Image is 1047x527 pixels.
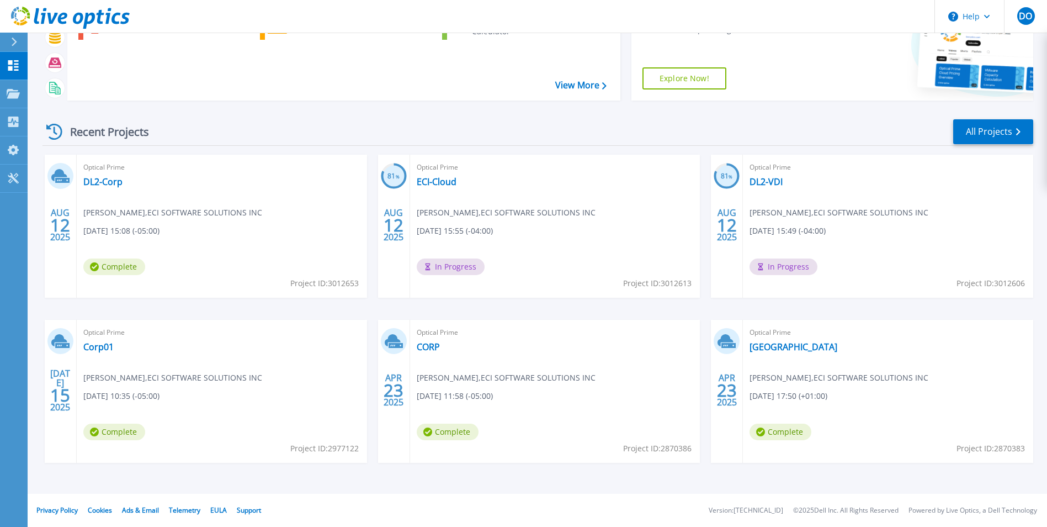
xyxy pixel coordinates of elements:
span: Project ID: 3012606 [956,277,1025,289]
span: 12 [384,220,403,230]
div: AUG 2025 [50,205,71,245]
a: DL2-Corp [83,176,123,187]
span: In Progress [750,259,817,275]
span: [PERSON_NAME] , ECI SOFTWARE SOLUTIONS INC [417,372,596,384]
span: Project ID: 2977122 [290,442,359,455]
span: Complete [83,259,145,275]
span: [PERSON_NAME] , ECI SOFTWARE SOLUTIONS INC [750,207,928,219]
span: Optical Prime [750,161,1027,173]
div: AUG 2025 [716,205,737,245]
span: Complete [83,424,145,440]
span: [DATE] 15:49 (-04:00) [750,225,826,237]
span: [DATE] 15:55 (-04:00) [417,225,493,237]
span: [PERSON_NAME] , ECI SOFTWARE SOLUTIONS INC [750,372,928,384]
span: 23 [384,386,403,395]
span: Optical Prime [417,161,694,173]
span: 12 [717,220,737,230]
span: % [729,173,732,180]
span: [PERSON_NAME] , ECI SOFTWARE SOLUTIONS INC [417,207,596,219]
h3: 81 [714,170,740,183]
span: Optical Prime [417,326,694,339]
span: [PERSON_NAME] , ECI SOFTWARE SOLUTIONS INC [83,372,262,384]
a: EULA [210,505,227,515]
span: [DATE] 17:50 (+01:00) [750,390,827,402]
li: Powered by Live Optics, a Dell Technology [908,507,1037,514]
span: [DATE] 10:35 (-05:00) [83,390,160,402]
a: Telemetry [169,505,200,515]
a: Support [237,505,261,515]
div: Recent Projects [42,118,164,145]
a: Ads & Email [122,505,159,515]
div: [DATE] 2025 [50,370,71,410]
span: Optical Prime [750,326,1027,339]
span: Optical Prime [83,161,360,173]
a: View More [555,80,607,91]
div: AUG 2025 [383,205,404,245]
h3: 81 [381,170,407,183]
a: DL2-VDI [750,176,783,187]
span: Project ID: 2870386 [623,442,692,455]
span: Complete [417,424,479,440]
span: % [396,173,400,180]
a: All Projects [953,119,1033,144]
span: Project ID: 3012653 [290,277,359,289]
span: 15 [50,391,70,400]
a: [GEOGRAPHIC_DATA] [750,341,837,352]
span: Complete [750,424,811,440]
span: 12 [50,220,70,230]
a: ECI-Cloud [417,176,456,187]
a: Cookies [88,505,112,515]
a: Corp01 [83,341,114,352]
span: Project ID: 2870383 [956,442,1025,455]
a: Privacy Policy [36,505,78,515]
a: Explore Now! [642,67,726,89]
span: DO [1019,12,1032,20]
li: © 2025 Dell Inc. All Rights Reserved [793,507,899,514]
span: In Progress [417,259,485,275]
span: [DATE] 15:08 (-05:00) [83,225,160,237]
div: APR 2025 [383,370,404,410]
span: Optical Prime [83,326,360,339]
span: Project ID: 3012613 [623,277,692,289]
a: CORP [417,341,440,352]
span: 23 [717,386,737,395]
li: Version: [TECHNICAL_ID] [709,507,783,514]
div: APR 2025 [716,370,737,410]
span: [PERSON_NAME] , ECI SOFTWARE SOLUTIONS INC [83,207,262,219]
span: [DATE] 11:58 (-05:00) [417,390,493,402]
